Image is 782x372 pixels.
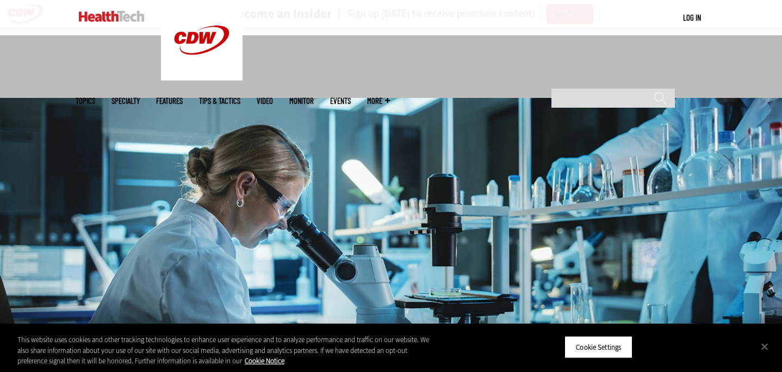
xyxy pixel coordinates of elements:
button: Cookie Settings [564,336,632,358]
a: Log in [683,13,701,22]
span: More [367,97,390,105]
span: Specialty [111,97,140,105]
a: More information about your privacy [245,356,284,365]
button: Close [753,334,777,358]
a: Features [156,97,183,105]
div: User menu [683,12,701,23]
span: Topics [76,97,95,105]
a: CDW [161,72,243,83]
img: Home [79,11,145,22]
div: This website uses cookies and other tracking technologies to enhance user experience and to analy... [17,334,430,367]
a: Video [257,97,273,105]
a: MonITor [289,97,314,105]
a: Events [330,97,351,105]
a: Tips & Tactics [199,97,240,105]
